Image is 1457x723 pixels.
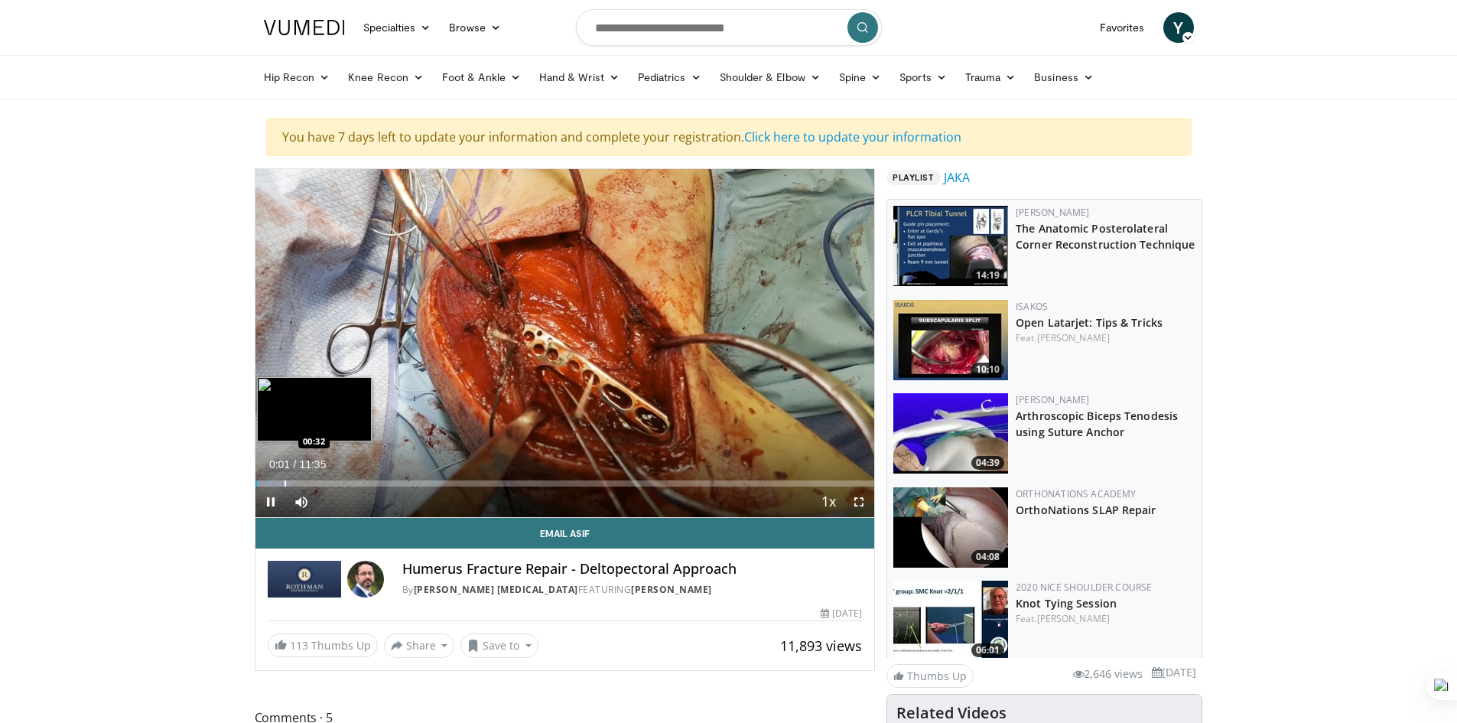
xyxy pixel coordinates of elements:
span: 113 [290,638,308,653]
button: Mute [286,487,317,517]
h4: Humerus Fracture Repair - Deltopectoral Approach [402,561,863,578]
div: Progress Bar [255,480,875,487]
span: 11,893 views [780,637,862,655]
img: d388f81d-6f20-4851-aa75-784412518ac7.150x105_q85_crop-smart_upscale.jpg [893,581,1008,661]
button: Save to [460,633,538,658]
img: Avatar [347,561,384,598]
button: Fullscreen [844,487,874,517]
a: 113 Thumbs Up [268,633,378,657]
div: By FEATURING [402,583,863,597]
a: Pediatrics [629,62,711,93]
a: Favorites [1091,12,1154,43]
a: 2020 Nice Shoulder Course [1016,581,1152,594]
a: 10:10 [893,300,1008,380]
a: [PERSON_NAME] [1037,331,1110,344]
a: Open Latarjet: Tips & Tricks [1016,315,1163,330]
input: Search topics, interventions [576,9,882,46]
div: You have 7 days left to update your information and complete your registration. [266,118,1192,156]
a: [PERSON_NAME] [1037,612,1110,625]
div: [DATE] [821,607,862,620]
a: Arthroscopic Biceps Tenodesis using Suture Anchor [1016,409,1178,439]
a: Email Asif [255,518,875,549]
button: Pause [255,487,286,517]
a: Hip Recon [255,62,340,93]
a: Trauma [956,62,1026,93]
a: [PERSON_NAME] [631,583,712,596]
a: Foot & Ankle [433,62,530,93]
button: Playback Rate [813,487,844,517]
a: 06:01 [893,581,1008,661]
a: OrthoNations SLAP Repair [1016,503,1156,517]
span: 14:19 [971,269,1004,282]
span: Playlist [886,170,940,185]
a: Shoulder & Elbow [711,62,830,93]
a: ISAKOS [1016,300,1048,313]
span: 10:10 [971,363,1004,376]
span: / [294,458,297,471]
a: OrthoNations Academy [1016,487,1136,500]
a: Click here to update your information [744,129,961,145]
a: The Anatomic Posterolateral Corner Reconstruction Technique [1016,221,1195,252]
a: 04:39 [893,393,1008,474]
div: Feat. [1016,331,1195,345]
a: JAKA [944,168,970,187]
span: 04:39 [971,456,1004,470]
a: Knee Recon [339,62,433,93]
span: 06:01 [971,643,1004,657]
img: VuMedi Logo [264,20,345,35]
img: Rothman Hand Surgery [268,561,341,598]
a: Hand & Wrist [530,62,629,93]
span: 0:01 [269,458,290,471]
li: [DATE] [1152,664,1196,681]
img: 291499_0001_1.png.150x105_q85_crop-smart_upscale.jpg [893,206,1008,286]
li: 2,646 views [1073,666,1143,682]
a: Browse [440,12,510,43]
a: [PERSON_NAME] [1016,206,1089,219]
video-js: Video Player [255,169,875,518]
a: 14:19 [893,206,1008,286]
span: 11:35 [299,458,326,471]
img: image.jpeg [257,377,372,441]
a: Knot Tying Session [1016,596,1117,611]
a: 04:08 [893,487,1008,568]
span: 04:08 [971,550,1004,564]
img: 38379_0000_0_3.png.150x105_q85_crop-smart_upscale.jpg [893,393,1008,474]
a: [PERSON_NAME] [1016,393,1089,406]
a: Thumbs Up [886,664,974,688]
a: Y [1163,12,1194,43]
a: Spine [830,62,890,93]
a: Specialties [354,12,441,43]
button: Share [384,633,455,658]
img: 82c2e240-9214-4620-b41d-484e5c3be1f8.150x105_q85_crop-smart_upscale.jpg [893,300,1008,380]
a: Sports [890,62,956,93]
div: Feat. [1016,612,1195,626]
h4: Related Videos [896,704,1007,722]
img: 430a6989-7565-4eaf-b61b-53a090b1d8eb.150x105_q85_crop-smart_upscale.jpg [893,487,1008,568]
a: [PERSON_NAME] [MEDICAL_DATA] [414,583,578,596]
a: Business [1025,62,1103,93]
